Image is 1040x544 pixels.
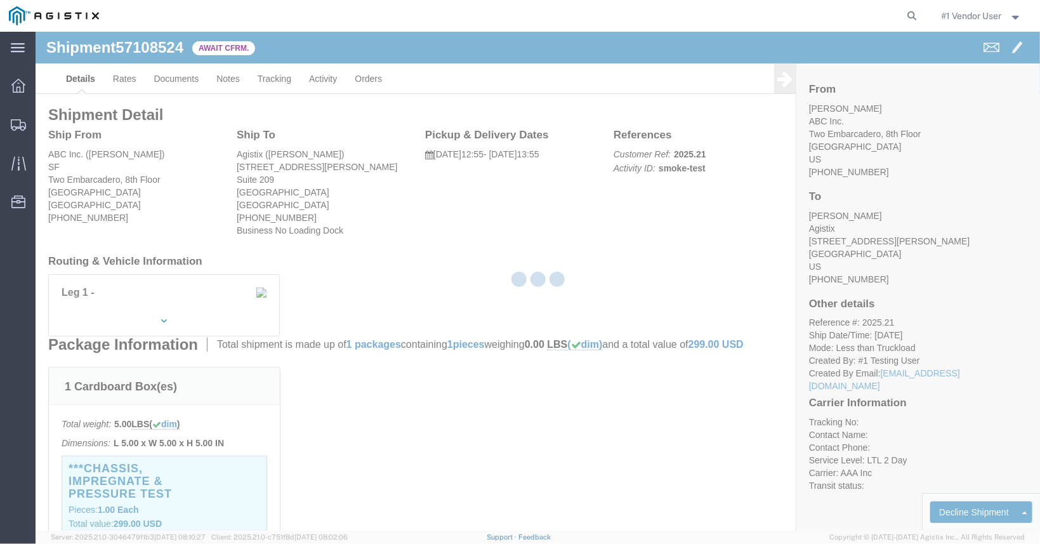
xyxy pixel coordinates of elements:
span: [DATE] 08:10:27 [154,533,206,541]
span: Copyright © [DATE]-[DATE] Agistix Inc., All Rights Reserved [829,532,1025,543]
button: #1 Vendor User [941,8,1023,23]
span: #1 Vendor User [942,9,1002,23]
img: logo [9,6,99,25]
a: Support [487,533,518,541]
span: Client: 2025.21.0-c751f8d [211,533,348,541]
span: [DATE] 08:02:06 [294,533,348,541]
span: Server: 2025.21.0-3046479f1b3 [51,533,206,541]
a: Feedback [518,533,551,541]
